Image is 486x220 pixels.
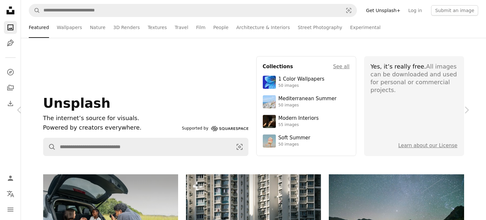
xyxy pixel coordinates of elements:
[263,95,276,108] img: premium_photo-1688410049290-d7394cc7d5df
[4,37,17,50] a: Illustrations
[278,115,319,122] div: Modern Interiors
[278,96,337,102] div: Mediterranean Summer
[4,172,17,185] a: Log in / Sign up
[263,134,350,148] a: Soft Summer50 images
[278,122,319,128] div: 55 images
[43,96,110,111] span: Unsplash
[213,17,229,38] a: People
[278,76,325,83] div: 1 Color Wallpapers
[196,17,205,38] a: Film
[57,17,82,38] a: Wallpapers
[263,115,350,128] a: Modern Interiors55 images
[447,79,486,141] a: Next
[263,95,350,108] a: Mediterranean Summer50 images
[182,125,248,133] a: Supported by
[431,5,478,16] button: Submit an image
[4,187,17,200] button: Language
[362,5,404,16] a: Get Unsplash+
[371,63,426,70] span: Yes, it’s really free.
[175,17,188,38] a: Travel
[231,138,248,156] button: Visual search
[333,63,349,71] a: See all
[404,5,426,16] a: Log in
[371,63,458,94] div: All images can be downloaded and used for personal or commercial projects.
[298,17,342,38] a: Street Photography
[43,123,179,133] p: Powered by creators everywhere.
[43,138,56,156] button: Search Unsplash
[398,143,458,149] a: Learn about our License
[43,138,248,156] form: Find visuals sitewide
[263,76,276,89] img: premium_photo-1688045582333-c8b6961773e0
[263,63,293,71] h4: Collections
[350,17,380,38] a: Experimental
[278,103,337,108] div: 50 images
[263,134,276,148] img: premium_photo-1749544311043-3a6a0c8d54af
[236,17,290,38] a: Architecture & Interiors
[113,17,140,38] a: 3D Renders
[278,135,310,141] div: Soft Summer
[341,4,357,17] button: Visual search
[90,17,105,38] a: Nature
[4,66,17,79] a: Explore
[148,17,167,38] a: Textures
[43,114,179,123] h1: The internet’s source for visuals.
[4,21,17,34] a: Photos
[278,83,325,88] div: 50 images
[263,76,350,89] a: 1 Color Wallpapers50 images
[29,4,357,17] form: Find visuals sitewide
[263,115,276,128] img: premium_photo-1747189286942-bc91257a2e39
[4,203,17,216] button: Menu
[29,4,40,17] button: Search Unsplash
[278,142,310,147] div: 50 images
